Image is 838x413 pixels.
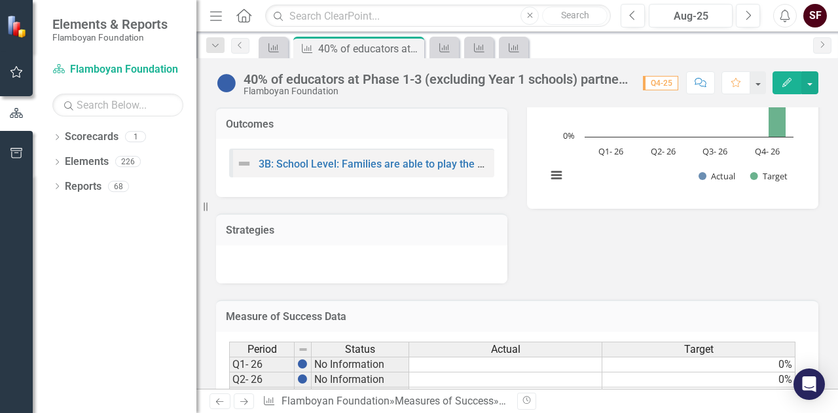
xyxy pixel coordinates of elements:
[345,344,375,355] span: Status
[216,73,237,94] img: No Information
[65,154,109,170] a: Elements
[755,145,780,157] text: Q4- 26
[561,10,589,20] span: Search
[247,344,277,355] span: Period
[298,344,308,355] img: 8DAGhfEEPCf229AAAAAElFTkSuQmCC
[236,156,252,171] img: Not Defined
[226,311,809,323] h3: Measure of Success Data
[65,179,101,194] a: Reports
[602,357,795,372] td: 0%
[115,156,141,168] div: 226
[649,4,733,27] button: Aug-25
[226,224,498,236] h3: Strategies
[7,14,29,37] img: ClearPoint Strategy
[699,170,735,182] button: Show Actual
[542,7,608,25] button: Search
[65,130,118,145] a: Scorecards
[229,372,295,387] td: Q2- 26
[263,394,507,409] div: » »
[312,357,409,372] td: No Information
[598,145,623,157] text: Q1- 26
[244,86,630,96] div: Flamboyan Foundation
[750,170,788,182] button: Show Target
[52,16,168,32] span: Elements & Reports
[643,76,678,90] span: Q4-25
[229,357,295,372] td: Q1- 26
[312,387,409,403] td: No Information
[803,4,827,27] button: SF
[52,32,168,43] small: Flamboyan Foundation
[52,62,183,77] a: Flamboyan Foundation
[651,145,676,157] text: Q2- 26
[395,395,494,407] a: Measures of Success
[547,166,566,185] button: View chart menu, Chart
[602,372,795,387] td: 0%
[602,387,795,403] td: 0%
[563,130,575,141] text: 0%
[702,145,727,157] text: Q3- 26
[229,387,295,403] td: Q3- 26
[653,9,728,24] div: Aug-25
[318,41,421,57] div: 40% of educators at Phase 1-3 (excluding Year 1 schools) partner schools strongly agree that ‘Lea...
[108,181,129,192] div: 68
[52,94,183,117] input: Search Below...
[282,395,390,407] a: Flamboyan Foundation
[684,344,714,355] span: Target
[297,374,308,384] img: BgCOk07PiH71IgAAAABJRU5ErkJggg==
[793,368,825,400] div: Open Intercom Messenger
[244,72,630,86] div: 40% of educators at Phase 1-3 (excluding Year 1 schools) partner schools strongly agree that ‘Lea...
[125,132,146,143] div: 1
[312,372,409,387] td: No Information
[297,359,308,369] img: BgCOk07PiH71IgAAAABJRU5ErkJggg==
[491,344,520,355] span: Actual
[265,5,611,27] input: Search ClearPoint...
[226,118,498,130] h3: Outcomes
